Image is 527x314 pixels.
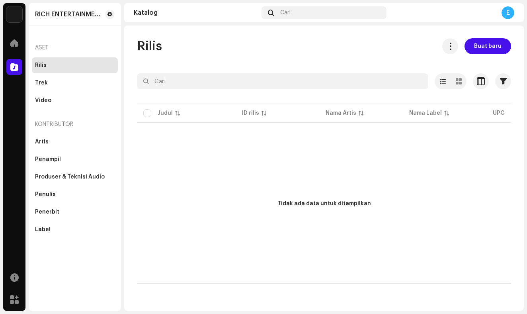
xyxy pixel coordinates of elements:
[32,151,118,167] re-m-nav-item: Penampil
[280,10,291,16] span: Cari
[32,57,118,73] re-m-nav-item: Rilis
[32,38,118,57] re-a-nav-header: Aset
[35,156,61,163] div: Penampil
[277,200,371,208] div: Tidak ada data untuk ditampilkan
[137,73,428,89] input: Cari
[35,191,56,198] div: Penulis
[32,169,118,185] re-m-nav-item: Produser & Teknisi Audio
[32,115,118,134] re-a-nav-header: Kontributor
[502,6,514,19] div: E
[35,11,102,18] div: RICH ENTERTAINMENT
[32,186,118,202] re-m-nav-item: Penulis
[35,97,51,104] div: Video
[35,80,48,86] div: Trek
[35,62,47,69] div: Rilis
[474,38,502,54] span: Buat baru
[32,134,118,150] re-m-nav-item: Artis
[134,10,258,16] div: Katalog
[32,92,118,108] re-m-nav-item: Video
[465,38,511,54] button: Buat baru
[35,139,49,145] div: Artis
[6,6,22,22] img: 64f15ab7-a28a-4bb5-a164-82594ec98160
[35,209,59,215] div: Penerbit
[35,174,105,180] div: Produser & Teknisi Audio
[32,204,118,220] re-m-nav-item: Penerbit
[32,75,118,91] re-m-nav-item: Trek
[32,222,118,237] re-m-nav-item: Label
[35,226,51,233] div: Label
[137,38,162,54] span: Rilis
